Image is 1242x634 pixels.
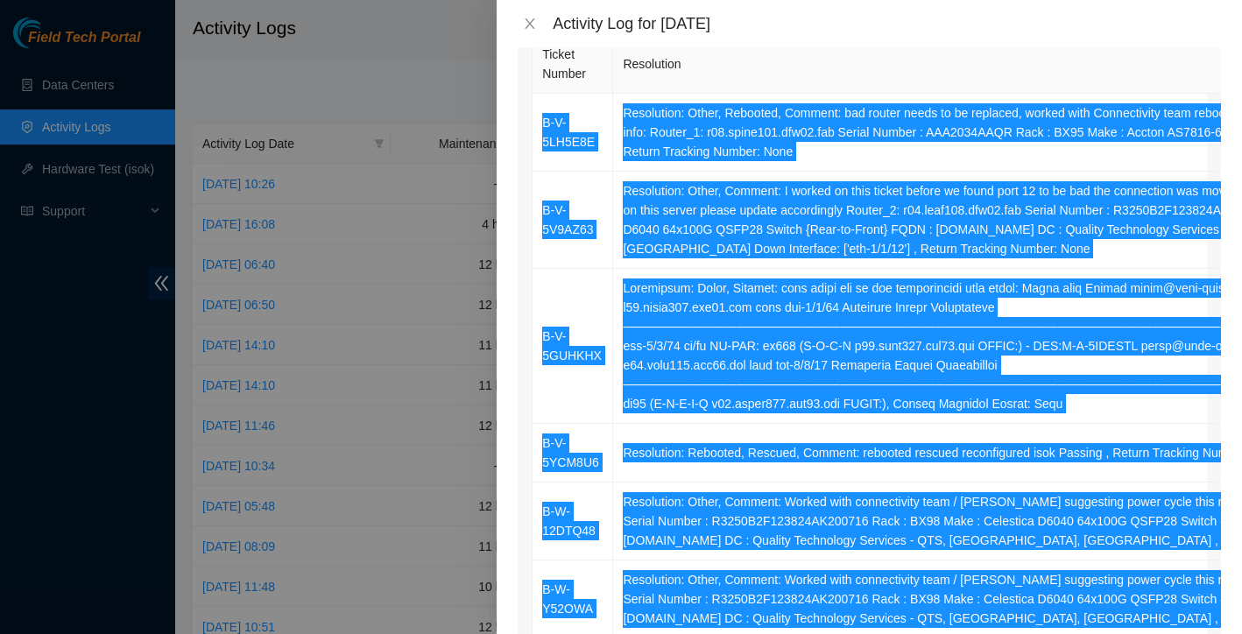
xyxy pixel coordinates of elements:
a: B-V-5LH5E8E [542,116,595,149]
div: Activity Log for [DATE] [553,14,1221,33]
button: Close [518,16,542,32]
a: B-W-Y52OWA [542,582,593,616]
span: close [523,17,537,31]
a: B-V-5GUHKHX [542,329,602,363]
a: B-W-12DTQ48 [542,504,596,538]
a: B-V-5YCM8U6 [542,436,599,469]
th: Ticket Number [533,35,613,94]
a: B-V-5V9AZ63 [542,203,593,236]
